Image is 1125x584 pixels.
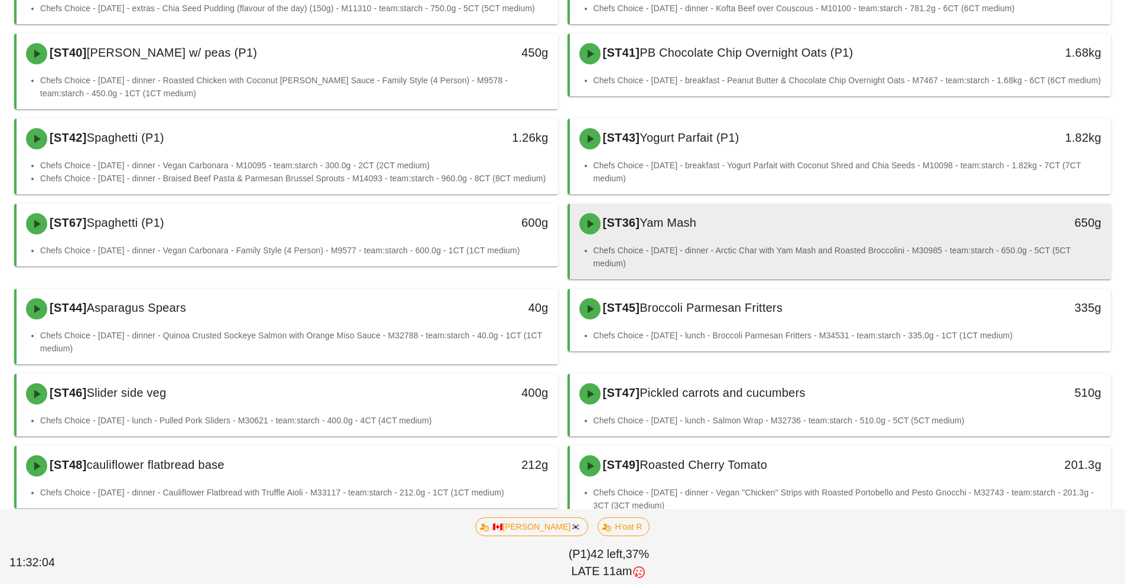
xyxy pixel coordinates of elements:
[640,386,806,399] span: Pickled carrots and cucumbers
[47,46,87,59] span: [ST40]
[7,552,100,574] div: 11:32:04
[47,131,87,144] span: [ST42]
[47,386,87,399] span: [ST46]
[981,213,1101,232] div: 650g
[40,414,549,427] li: Chefs Choice - [DATE] - lunch - Pulled Pork Sliders - M30621 - team:starch - 400.0g - 4CT (4CT me...
[40,329,549,355] li: Chefs Choice - [DATE] - dinner - Quinoa Crusted Sockeye Salmon with Orange Miso Sauce - M32788 - ...
[428,383,548,402] div: 400g
[640,131,739,144] span: Yogurt Parfait (P1)
[87,131,164,144] span: Spaghetti (P1)
[428,298,548,317] div: 40g
[428,213,548,232] div: 600g
[40,486,549,499] li: Chefs Choice - [DATE] - dinner - Cauliflower Flatbread with Truffle Aioli - M33117 - team:starch ...
[601,216,640,229] span: [ST36]
[40,74,549,100] li: Chefs Choice - [DATE] - dinner - Roasted Chicken with Coconut [PERSON_NAME] Sauce - Family Style ...
[981,455,1101,474] div: 201.3g
[102,563,1116,580] div: LATE 11am
[594,159,1102,185] li: Chefs Choice - [DATE] - breakfast - Yogurt Parfait with Coconut Shred and Chia Seeds - M10098 - t...
[594,486,1102,512] li: Chefs Choice - [DATE] - dinner - Vegan "Chicken" Strips with Roasted Portobello and Pesto Gnocchi...
[40,2,549,15] li: Chefs Choice - [DATE] - extras - Chia Seed Pudding (flavour of the day) (150g) - M11310 - team:st...
[591,547,625,560] span: 42 left,
[601,131,640,144] span: [ST43]
[40,159,549,172] li: Chefs Choice - [DATE] - dinner - Vegan Carbonara - M10095 - team:starch - 300.0g - 2CT (2CT medium)
[87,458,224,471] span: cauliflower flatbread base
[981,298,1101,317] div: 335g
[605,518,642,536] span: H'oat R
[981,383,1101,402] div: 510g
[594,329,1102,342] li: Chefs Choice - [DATE] - lunch - Broccoli Parmesan Fritters - M34531 - team:starch - 335.0g - 1CT ...
[601,386,640,399] span: [ST47]
[601,301,640,314] span: [ST45]
[428,128,548,147] div: 1.26kg
[428,455,548,474] div: 212g
[594,244,1102,270] li: Chefs Choice - [DATE] - dinner - Arctic Char with Yam Mash and Roasted Broccolini - M30985 - team...
[594,414,1102,427] li: Chefs Choice - [DATE] - lunch - Salmon Wrap - M32736 - team:starch - 510.0g - 5CT (5CT medium)
[47,301,87,314] span: [ST44]
[981,43,1101,62] div: 1.68kg
[601,46,640,59] span: [ST41]
[640,216,696,229] span: Yam Mash
[87,216,164,229] span: Spaghetti (P1)
[47,458,87,471] span: [ST48]
[47,216,87,229] span: [ST67]
[87,46,257,59] span: [PERSON_NAME] w/ peas (P1)
[428,43,548,62] div: 450g
[640,46,853,59] span: PB Chocolate Chip Overnight Oats (P1)
[640,458,767,471] span: Roasted Cherry Tomato
[40,244,549,257] li: Chefs Choice - [DATE] - dinner - Vegan Carbonara - Family Style (4 Person) - M9577 - team:starch ...
[981,128,1101,147] div: 1.82kg
[594,2,1102,15] li: Chefs Choice - [DATE] - dinner - Kofta Beef over Couscous - M10100 - team:starch - 781.2g - 6CT (...
[100,543,1118,583] div: (P1) 37%
[483,518,581,536] span: 🇨🇦[PERSON_NAME]🇰🇷
[601,458,640,471] span: [ST49]
[640,301,782,314] span: Broccoli Parmesan Fritters
[87,301,187,314] span: Asparagus Spears
[594,74,1102,87] li: Chefs Choice - [DATE] - breakfast - Peanut Butter & Chocolate Chip Overnight Oats - M7467 - team:...
[87,386,167,399] span: Slider side veg
[40,172,549,185] li: Chefs Choice - [DATE] - dinner - Braised Beef Pasta & Parmesan Brussel Sprouts - M14093 - team:st...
